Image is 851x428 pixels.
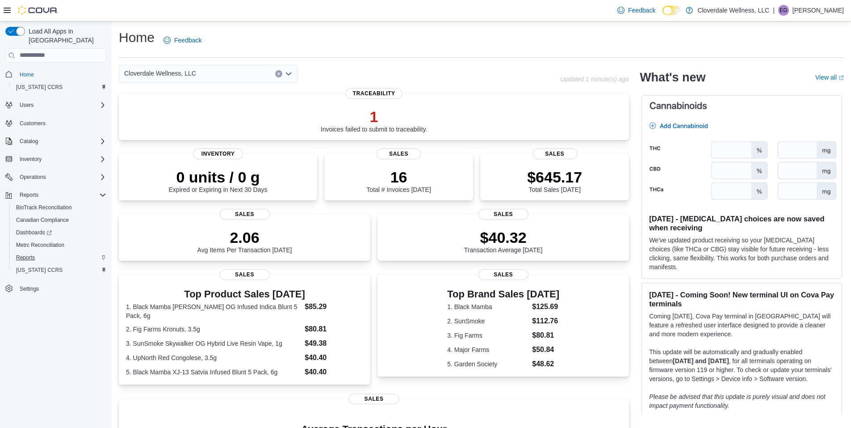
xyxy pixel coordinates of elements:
[16,254,35,261] span: Reports
[815,74,844,81] a: View allExternal link
[305,301,363,312] dd: $85.29
[2,171,110,183] button: Operations
[126,353,301,362] dt: 4. UpNorth Red Congolese, 3.5g
[13,227,55,238] a: Dashboards
[321,108,428,126] p: 1
[16,69,106,80] span: Home
[649,312,834,339] p: Coming [DATE], Cova Pay terminal in [GEOGRAPHIC_DATA] will feature a refreshed user interface des...
[13,202,75,213] a: BioTrack Reconciliation
[16,84,63,91] span: [US_STATE] CCRS
[16,283,106,294] span: Settings
[16,136,106,147] span: Catalog
[447,345,528,354] dt: 4. Major Farms
[13,252,38,263] a: Reports
[13,240,106,250] span: Metrc Reconciliation
[305,324,363,335] dd: $80.81
[160,31,205,49] a: Feedback
[527,168,582,193] div: Total Sales [DATE]
[321,108,428,133] div: Invoices failed to submit to traceability.
[20,191,38,199] span: Reports
[220,269,270,280] span: Sales
[305,338,363,349] dd: $49.38
[532,344,559,355] dd: $50.84
[649,290,834,308] h3: [DATE] - Coming Soon! New terminal UI on Cova Pay terminals
[464,229,543,246] p: $40.32
[532,301,559,312] dd: $125.69
[16,190,106,200] span: Reports
[2,135,110,148] button: Catalog
[532,359,559,369] dd: $48.62
[13,82,106,93] span: Washington CCRS
[649,393,826,409] em: Please be advised that this update is purely visual and does not impact payment functionality.
[16,284,42,294] a: Settings
[305,367,363,377] dd: $40.40
[2,189,110,201] button: Reports
[532,330,559,341] dd: $80.81
[447,331,528,340] dt: 3. Fig Farms
[126,368,301,377] dt: 5. Black Mamba XJ-13 Satvia Infused Blunt 5 Pack, 6g
[275,70,282,77] button: Clear input
[2,117,110,130] button: Customers
[16,136,42,147] button: Catalog
[2,282,110,295] button: Settings
[16,118,49,129] a: Customers
[20,102,34,109] span: Users
[16,154,106,165] span: Inventory
[126,339,301,348] dt: 3. SunSmoke Skywalker OG Hybrid Live Resin Vape, 1g
[169,168,268,193] div: Expired or Expiring in Next 30 Days
[9,81,110,93] button: [US_STATE] CCRS
[9,201,110,214] button: BioTrack Reconciliation
[527,168,582,186] p: $645.17
[193,148,243,159] span: Inventory
[305,352,363,363] dd: $40.40
[197,229,292,254] div: Avg Items Per Transaction [DATE]
[9,264,110,276] button: [US_STATE] CCRS
[18,6,58,15] img: Cova
[124,68,196,79] span: Cloverdale Wellness, LLC
[16,204,72,211] span: BioTrack Reconciliation
[2,99,110,111] button: Users
[447,317,528,326] dt: 2. SunSmoke
[16,100,37,110] button: Users
[2,68,110,81] button: Home
[16,172,106,182] span: Operations
[119,29,155,47] h1: Home
[780,5,787,16] span: EG
[366,168,431,186] p: 16
[662,6,681,15] input: Dark Mode
[25,27,106,45] span: Load All Apps in [GEOGRAPHIC_DATA]
[16,242,64,249] span: Metrc Reconciliation
[532,148,577,159] span: Sales
[197,229,292,246] p: 2.06
[614,1,659,19] a: Feedback
[2,153,110,165] button: Inventory
[838,75,844,81] svg: External link
[778,5,789,16] div: Eleanor Gomez
[126,325,301,334] dt: 2. Fig Farms Kronuts, 3.5g
[174,36,201,45] span: Feedback
[13,240,68,250] a: Metrc Reconciliation
[169,168,268,186] p: 0 units / 0 g
[447,302,528,311] dt: 1. Black Mamba
[464,229,543,254] div: Transaction Average [DATE]
[16,69,38,80] a: Home
[16,172,50,182] button: Operations
[649,236,834,271] p: We've updated product receiving so your [MEDICAL_DATA] choices (like THCa or CBG) stay visible fo...
[16,154,45,165] button: Inventory
[447,289,559,300] h3: Top Brand Sales [DATE]
[560,76,629,83] p: Updated 1 minute(s) ago
[220,209,270,220] span: Sales
[16,118,106,129] span: Customers
[13,227,106,238] span: Dashboards
[16,216,69,224] span: Canadian Compliance
[697,5,769,16] p: Cloverdale Wellness, LLC
[16,229,52,236] span: Dashboards
[649,214,834,232] h3: [DATE] - [MEDICAL_DATA] choices are now saved when receiving
[13,215,72,225] a: Canadian Compliance
[13,265,66,275] a: [US_STATE] CCRS
[532,316,559,326] dd: $112.76
[13,215,106,225] span: Canadian Compliance
[478,209,528,220] span: Sales
[673,357,729,364] strong: [DATE] and [DATE]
